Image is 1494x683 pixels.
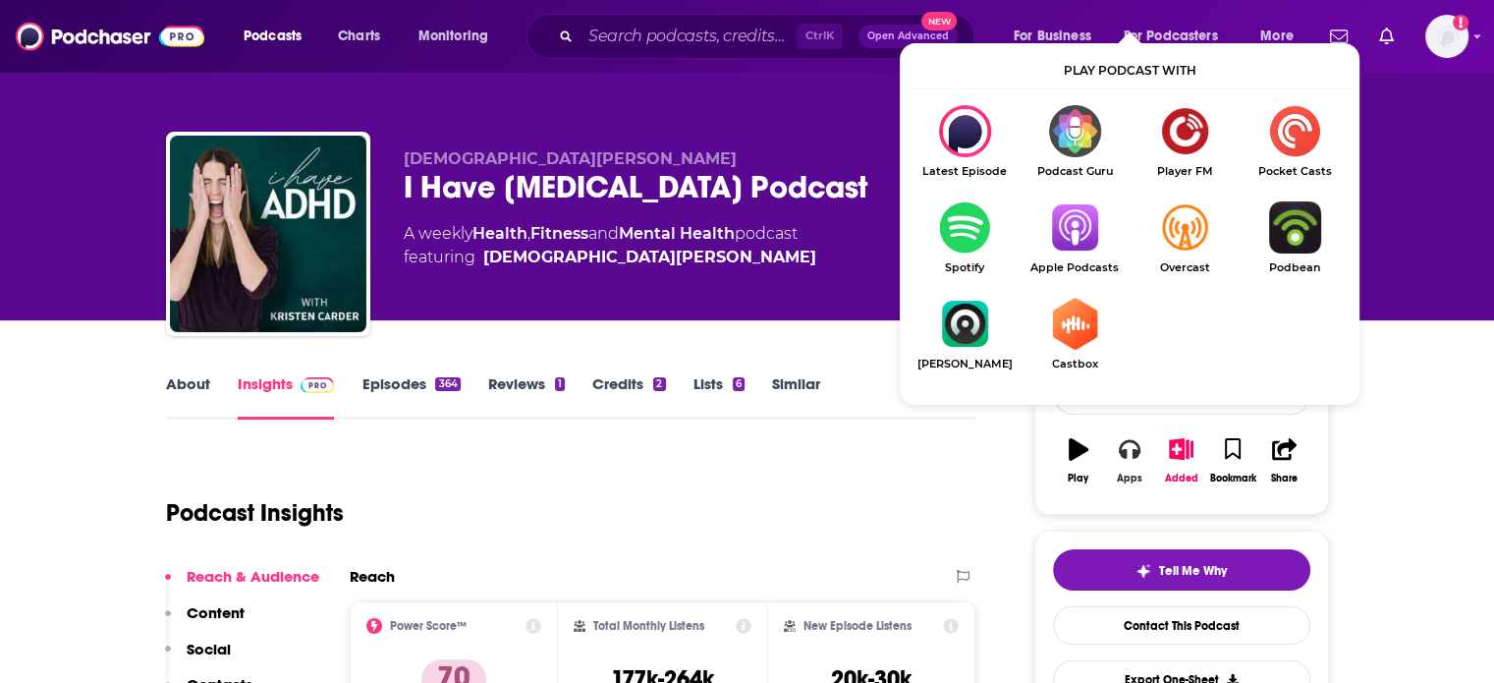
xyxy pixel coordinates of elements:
[165,567,319,603] button: Reach & Audience
[1207,426,1258,496] button: Bookmark
[910,165,1020,178] span: Latest Episode
[910,201,1020,274] a: SpotifySpotify
[404,246,816,269] span: featuring
[325,21,392,52] a: Charts
[1020,261,1130,274] span: Apple Podcasts
[592,374,665,420] a: Credits2
[797,24,843,49] span: Ctrl K
[435,377,460,391] div: 364
[1014,23,1091,50] span: For Business
[244,23,302,50] span: Podcasts
[581,21,797,52] input: Search podcasts, credits, & more...
[1159,563,1227,579] span: Tell Me Why
[488,374,565,420] a: Reviews1
[1130,201,1240,274] a: OvercastOvercast
[1130,165,1240,178] span: Player FM
[166,374,210,420] a: About
[1068,473,1088,484] div: Play
[187,640,231,658] p: Social
[1104,426,1155,496] button: Apps
[588,224,619,243] span: and
[1240,261,1350,274] span: Podbean
[1053,549,1310,591] button: tell me why sparkleTell Me Why
[1111,21,1246,52] button: open menu
[1246,21,1318,52] button: open menu
[1240,165,1350,178] span: Pocket Casts
[165,640,231,676] button: Social
[390,619,467,633] h2: Power Score™
[1000,21,1116,52] button: open menu
[165,603,245,640] button: Content
[1020,165,1130,178] span: Podcast Guru
[472,224,527,243] a: Health
[1260,23,1294,50] span: More
[910,105,1020,178] div: I Have ADHD Podcast on Latest Episode
[404,149,737,168] span: [DEMOGRAPHIC_DATA][PERSON_NAME]
[858,25,958,48] button: Open AdvancedNew
[350,567,395,586] h2: Reach
[653,377,665,391] div: 2
[1209,473,1255,484] div: Bookmark
[418,23,488,50] span: Monitoring
[803,619,912,633] h2: New Episode Listens
[910,298,1020,370] a: Castro[PERSON_NAME]
[1271,473,1298,484] div: Share
[338,23,380,50] span: Charts
[187,603,245,622] p: Content
[619,224,735,243] a: Mental Health
[733,377,745,391] div: 6
[301,377,335,393] img: Podchaser Pro
[1453,15,1468,30] svg: Add a profile image
[867,31,949,41] span: Open Advanced
[1240,105,1350,178] a: Pocket CastsPocket Casts
[555,377,565,391] div: 1
[1020,358,1130,370] span: Castbox
[1130,261,1240,274] span: Overcast
[1020,201,1130,274] a: Apple PodcastsApple Podcasts
[187,567,319,586] p: Reach & Audience
[1425,15,1468,58] span: Logged in as NickG
[527,224,530,243] span: ,
[230,21,327,52] button: open menu
[1053,426,1104,496] button: Play
[1322,20,1356,53] a: Show notifications dropdown
[1020,105,1130,178] a: Podcast GuruPodcast Guru
[1155,426,1206,496] button: Added
[238,374,335,420] a: InsightsPodchaser Pro
[910,261,1020,274] span: Spotify
[1258,426,1309,496] button: Share
[910,53,1350,89] div: Play podcast with
[530,224,588,243] a: Fitness
[404,222,816,269] div: A weekly podcast
[921,12,957,30] span: New
[1425,15,1468,58] button: Show profile menu
[483,246,816,269] a: Kristen Carder
[1135,563,1151,579] img: tell me why sparkle
[1020,298,1130,370] a: CastboxCastbox
[170,136,366,332] img: I Have ADHD Podcast
[1425,15,1468,58] img: User Profile
[166,498,344,528] h1: Podcast Insights
[1130,105,1240,178] a: Player FMPlayer FM
[1053,606,1310,645] a: Contact This Podcast
[361,374,460,420] a: Episodes364
[593,619,704,633] h2: Total Monthly Listens
[1117,473,1142,484] div: Apps
[1240,201,1350,274] a: PodbeanPodbean
[405,21,514,52] button: open menu
[1124,23,1218,50] span: For Podcasters
[772,374,820,420] a: Similar
[16,18,204,55] img: Podchaser - Follow, Share and Rate Podcasts
[1165,473,1198,484] div: Added
[545,14,993,59] div: Search podcasts, credits, & more...
[910,358,1020,370] span: [PERSON_NAME]
[1371,20,1402,53] a: Show notifications dropdown
[693,374,745,420] a: Lists6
